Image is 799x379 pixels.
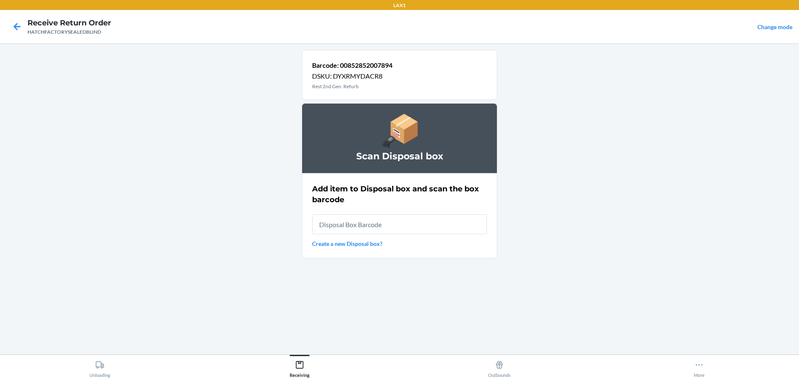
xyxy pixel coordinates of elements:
div: Receiving [290,357,310,378]
h4: Receive Return Order [27,17,111,28]
h2: Add item to Disposal box and scan the box barcode [312,183,487,205]
p: Rest 2nd Gen. Refurb [312,83,392,90]
button: Receiving [200,355,399,378]
p: Barcode: 00852852007894 [312,60,392,70]
input: Disposal Box Barcode [312,214,487,234]
button: More [599,355,799,378]
a: Change mode [757,23,792,30]
div: HATCHFACTORYSEALEDBLIND [27,28,111,36]
div: More [694,357,705,378]
h3: Scan Disposal box [312,150,487,163]
p: DSKU: DYXRMYDACR8 [312,71,392,81]
div: Outbounds [488,357,511,378]
div: Unloading [89,357,110,378]
p: LAX1 [393,2,406,9]
a: Create a new Disposal box? [312,239,487,248]
button: Outbounds [399,355,599,378]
